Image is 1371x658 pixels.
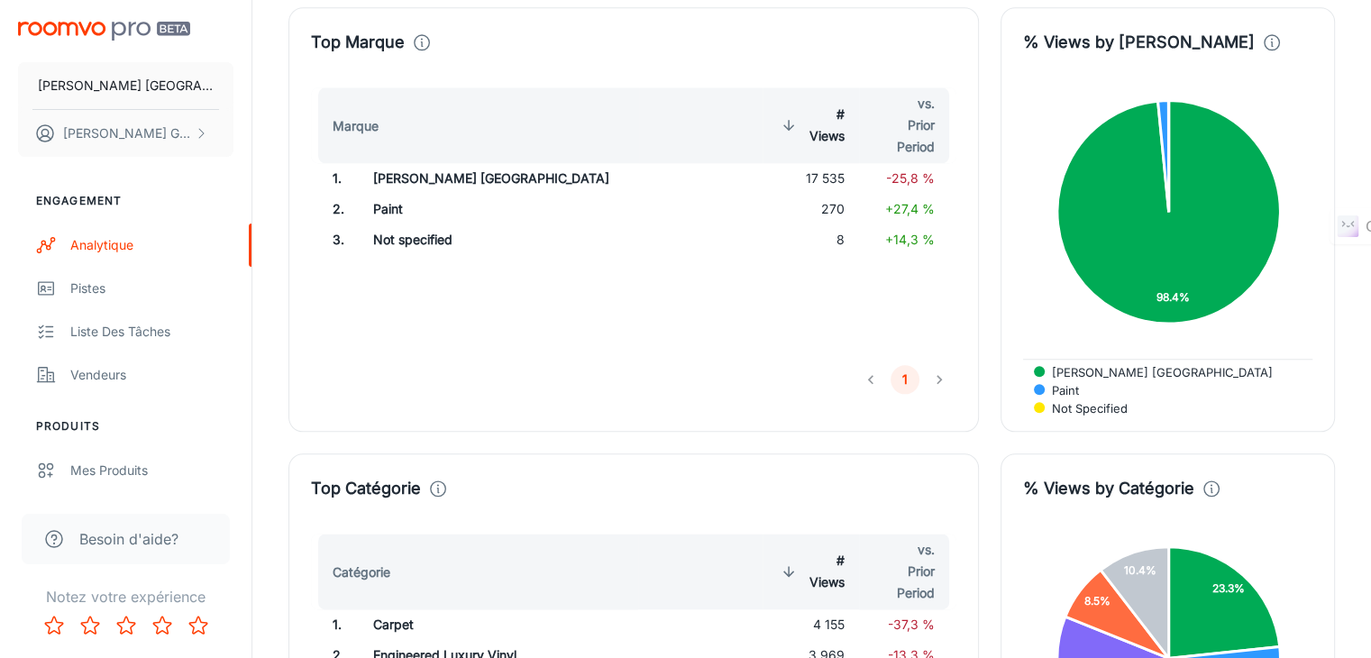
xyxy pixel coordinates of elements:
td: Paint [359,194,639,224]
td: 270 [763,194,859,224]
button: [PERSON_NAME] [GEOGRAPHIC_DATA] [18,62,233,109]
span: [PERSON_NAME] [GEOGRAPHIC_DATA] [1038,364,1273,380]
p: [PERSON_NAME] [GEOGRAPHIC_DATA] [38,76,214,96]
h4: Top Catégorie [311,476,421,501]
button: Rate 3 star [108,608,144,644]
div: Liste des tâches [70,322,233,342]
span: +27,4 % [885,201,935,216]
button: Rate 2 star [72,608,108,644]
div: Vendeurs [70,365,233,385]
span: vs. Prior Period [873,539,935,604]
td: 1 . [311,609,359,640]
p: [PERSON_NAME] Gosselin [63,123,190,143]
button: [PERSON_NAME] Gosselin [18,110,233,157]
button: page 1 [891,365,919,394]
div: Mes produits [70,461,233,480]
h4: Top Marque [311,30,405,55]
button: Rate 5 star [180,608,216,644]
span: # Views [777,104,845,147]
nav: pagination navigation [854,365,956,394]
span: # Views [777,550,845,593]
span: Besoin d'aide? [79,528,178,550]
div: Analytique [70,235,233,255]
td: 4 155 [763,609,859,640]
td: 8 [763,224,859,255]
td: Not specified [359,224,639,255]
span: vs. Prior Period [873,93,935,158]
span: -37,3 % [888,617,935,632]
td: 17 535 [763,163,859,194]
td: Carpet [359,609,638,640]
img: Roomvo PRO Beta [18,22,190,41]
p: Notez votre expérience [14,586,237,608]
button: Rate 1 star [36,608,72,644]
span: Catégorie [333,562,414,583]
span: Marque [333,115,402,137]
td: 1 . [311,163,359,194]
h4: % Views by [PERSON_NAME] [1023,30,1255,55]
span: Paint [1038,382,1079,398]
span: +14,3 % [885,232,935,247]
span: -25,8 % [886,170,935,186]
span: Not specified [1038,400,1128,416]
td: [PERSON_NAME] [GEOGRAPHIC_DATA] [359,163,639,194]
button: Rate 4 star [144,608,180,644]
td: 3 . [311,224,359,255]
h4: % Views by Catégorie [1023,476,1194,501]
div: pistes [70,279,233,298]
td: 2 . [311,194,359,224]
